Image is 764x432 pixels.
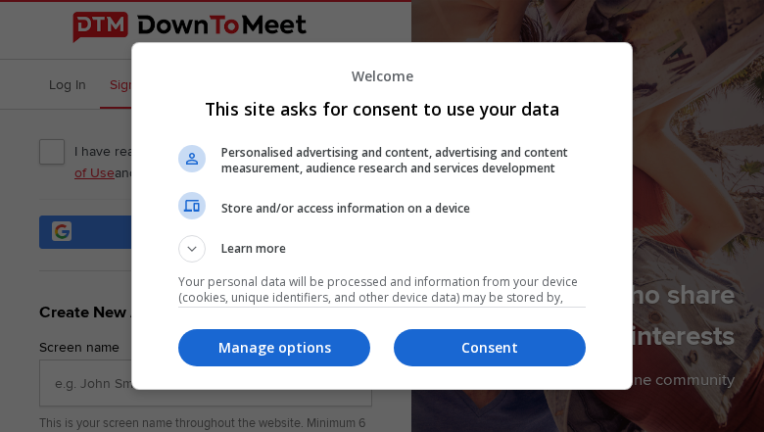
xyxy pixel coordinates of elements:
[178,329,370,366] button: Manage options
[394,338,586,358] p: Consent
[178,97,586,120] h1: This site asks for consent to use your data
[394,329,586,366] button: Consent
[178,235,586,263] button: Learn more
[178,274,586,337] p: Your personal data will be processed and information from your device (cookies, unique identifier...
[221,201,586,216] span: Store and/or access information on a device
[178,67,586,85] p: Welcome
[339,305,555,321] a: 141 TCF vendor(s) and 69 ad partner(s)
[178,338,370,358] p: Manage options
[221,240,286,263] span: Learn more
[131,42,633,390] div: This site asks for consent to use your data
[221,145,586,176] span: Personalised advertising and content, advertising and content measurement, audience research and ...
